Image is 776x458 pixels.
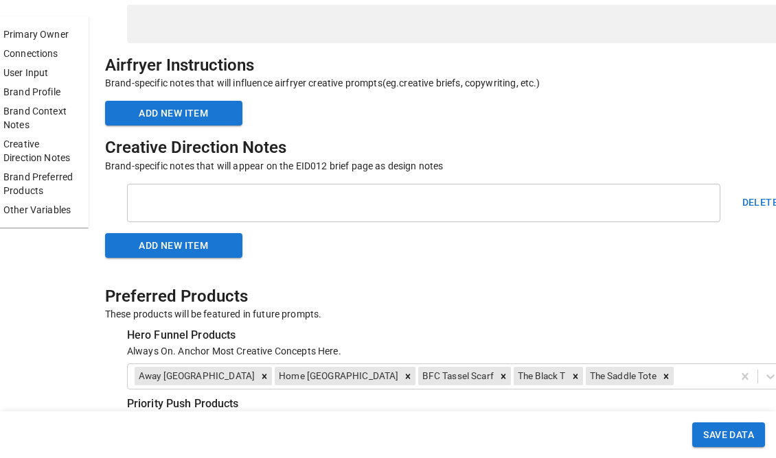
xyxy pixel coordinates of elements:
p: Brand Preferred Products [3,170,78,197]
button: Add new item [105,101,242,126]
div: The Black T [514,367,568,385]
div: Remove Away Jersey [257,367,272,385]
p: Connections [3,47,78,60]
div: BFC Tassel Scarf [418,367,495,385]
p: Brand Context Notes [3,104,78,132]
button: Add new item [105,233,242,258]
p: Creative Direction Notes [3,137,78,165]
div: The Saddle Tote [586,367,659,385]
div: Remove BFC Tassel Scarf [496,367,511,385]
div: Away [GEOGRAPHIC_DATA] [135,367,257,385]
div: Home [GEOGRAPHIC_DATA] [275,367,400,385]
p: Other Variables [3,203,78,217]
div: Remove The Saddle Tote [659,367,674,385]
p: Primary Owner [3,27,78,41]
p: Brand Profile [3,85,78,99]
button: SAVE DATA [692,422,765,448]
div: Remove The Black T [568,367,583,385]
p: User Input [3,66,78,80]
div: Remove Home Jersey [400,367,415,385]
